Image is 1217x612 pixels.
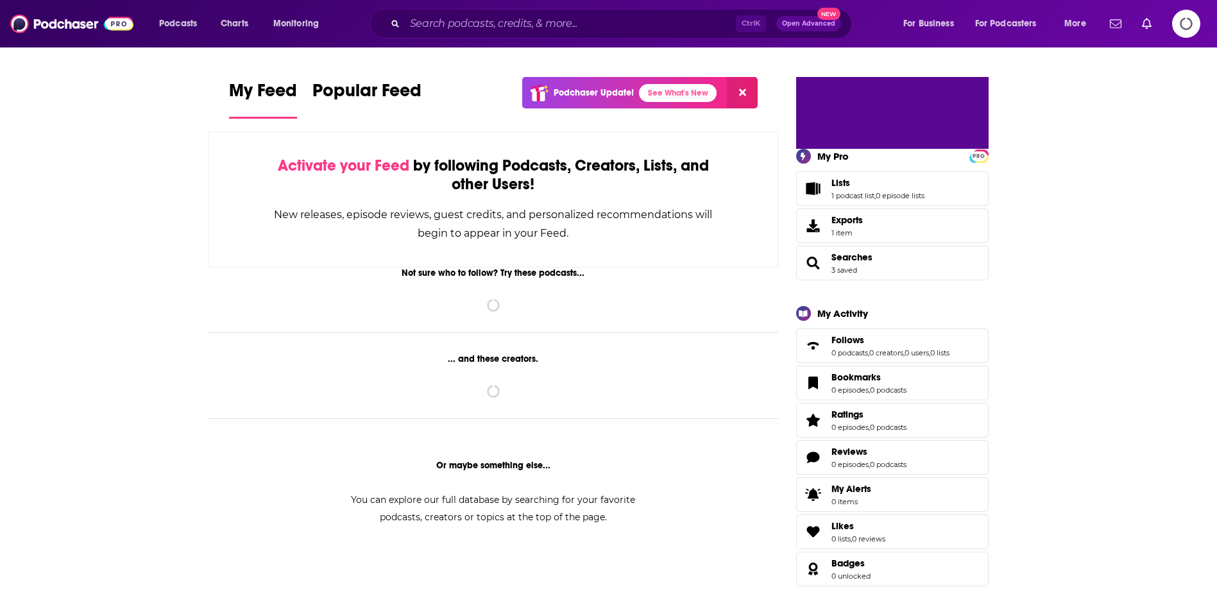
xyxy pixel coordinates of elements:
div: New releases, episode reviews, guest credits, and personalized recommendations will begin to appe... [273,205,714,242]
a: Badges [801,560,826,578]
a: 0 lists [831,534,851,543]
a: Ratings [831,409,906,420]
a: 0 lists [930,348,949,357]
input: Search podcasts, credits, & more... [405,13,736,34]
a: Charts [212,13,256,34]
span: , [929,348,930,357]
a: 0 creators [869,348,903,357]
p: Podchaser Update! [554,87,634,98]
span: Likes [796,514,989,549]
span: My Feed [229,80,297,109]
a: 0 podcasts [831,348,868,357]
span: Activate your Feed [278,156,409,175]
span: Follows [831,334,864,346]
span: Ratings [796,403,989,438]
a: 0 episodes [831,460,869,469]
span: PRO [971,151,987,161]
span: Reviews [796,440,989,475]
span: My Alerts [831,483,871,495]
a: Likes [831,520,885,532]
button: Open AdvancedNew [776,16,841,31]
a: Lists [801,180,826,198]
a: Reviews [801,448,826,466]
span: Badges [796,552,989,586]
div: My Pro [817,150,849,162]
div: You can explore our full database by searching for your favorite podcasts, creators or topics at ... [336,491,651,526]
a: My Feed [229,80,297,119]
span: 0 items [831,497,871,506]
a: See What's New [639,84,717,102]
span: , [869,460,870,469]
span: Open Advanced [782,21,835,27]
a: Bookmarks [831,371,906,383]
span: Monitoring [273,15,319,33]
span: Reviews [831,446,867,457]
span: Lists [831,177,850,189]
a: PRO [971,150,987,160]
span: , [868,348,869,357]
span: Popular Feed [312,80,421,109]
span: Ratings [831,409,864,420]
a: 3 saved [831,266,857,275]
a: Popular Feed [312,80,421,119]
span: , [869,423,870,432]
a: Badges [831,557,871,569]
span: My Alerts [801,486,826,504]
span: Logging in [1172,10,1200,38]
a: Exports [796,208,989,243]
a: 1 podcast list [831,191,874,200]
span: Exports [831,214,863,226]
a: 0 reviews [852,534,885,543]
a: Searches [801,254,826,272]
span: New [817,8,840,20]
span: 1 item [831,228,863,237]
span: Exports [801,217,826,235]
span: , [869,386,870,395]
a: 0 podcasts [870,386,906,395]
button: open menu [264,13,336,34]
a: Ratings [801,411,826,429]
div: Or maybe something else... [209,460,779,471]
a: 0 podcasts [870,423,906,432]
a: Likes [801,523,826,541]
a: My Alerts [796,477,989,512]
span: Searches [796,246,989,280]
a: Show notifications dropdown [1105,13,1127,35]
a: Lists [831,177,924,189]
div: My Activity [817,307,868,319]
span: Badges [831,557,865,569]
div: ... and these creators. [209,353,779,364]
div: by following Podcasts, Creators, Lists, and other Users! [273,157,714,194]
img: Podchaser - Follow, Share and Rate Podcasts [10,12,133,36]
a: Show notifications dropdown [1137,13,1157,35]
button: open menu [967,13,1055,34]
span: Searches [831,251,872,263]
span: , [903,348,905,357]
span: Charts [221,15,248,33]
span: Ctrl K [736,15,766,32]
span: For Business [903,15,954,33]
a: Follows [831,334,949,346]
a: 0 episode lists [876,191,924,200]
button: open menu [894,13,970,34]
a: 0 episodes [831,386,869,395]
div: Search podcasts, credits, & more... [382,9,864,38]
span: , [874,191,876,200]
span: Podcasts [159,15,197,33]
a: Follows [801,337,826,355]
a: 0 users [905,348,929,357]
span: More [1064,15,1086,33]
span: For Podcasters [975,15,1037,33]
span: , [851,534,852,543]
span: Likes [831,520,854,532]
span: Lists [796,171,989,206]
a: 0 unlocked [831,572,871,581]
a: Reviews [831,446,906,457]
button: open menu [1055,13,1102,34]
a: Bookmarks [801,374,826,392]
a: 0 episodes [831,423,869,432]
span: Bookmarks [831,371,881,383]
